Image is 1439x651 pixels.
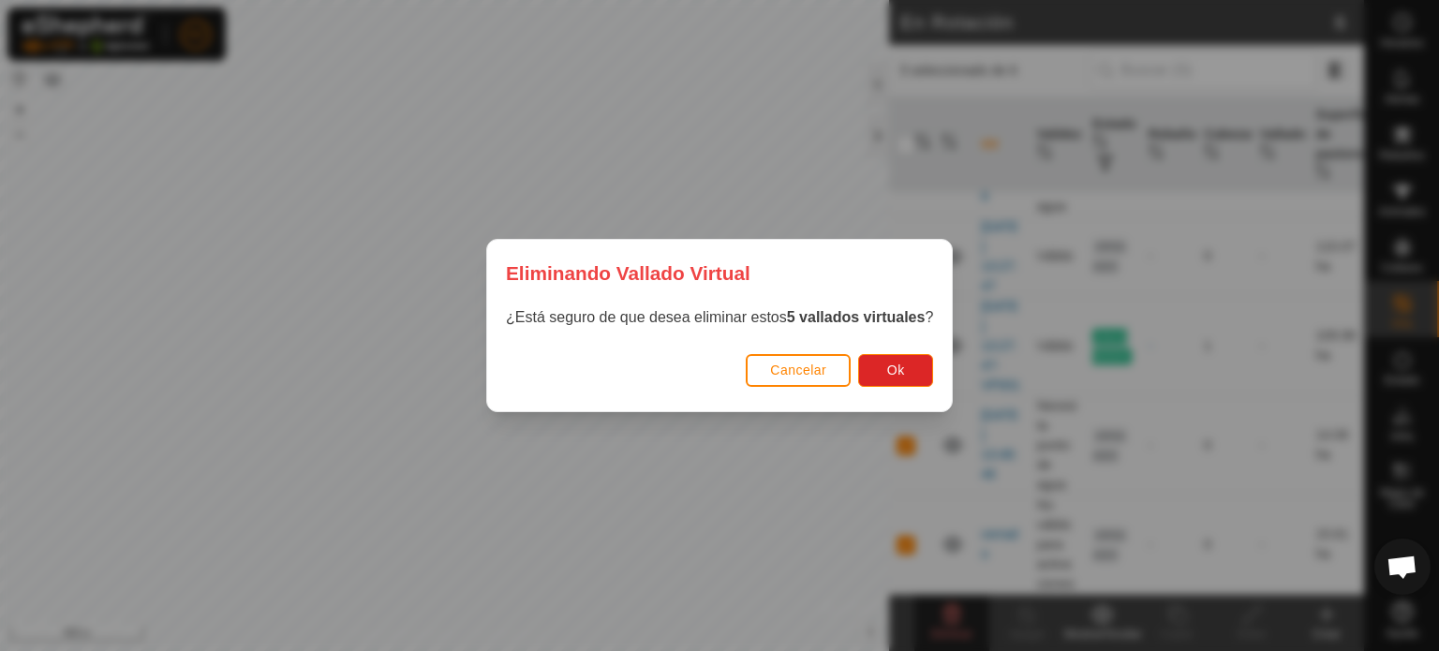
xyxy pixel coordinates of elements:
button: Cancelar [746,354,851,387]
div: Chat abierto [1374,539,1431,595]
span: Eliminando Vallado Virtual [506,259,750,288]
strong: 5 vallados virtuales [787,309,926,325]
button: Ok [858,354,933,387]
span: Ok [887,362,905,377]
span: ¿Está seguro de que desea eliminar estos ? [506,309,933,325]
span: Cancelar [770,362,826,377]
